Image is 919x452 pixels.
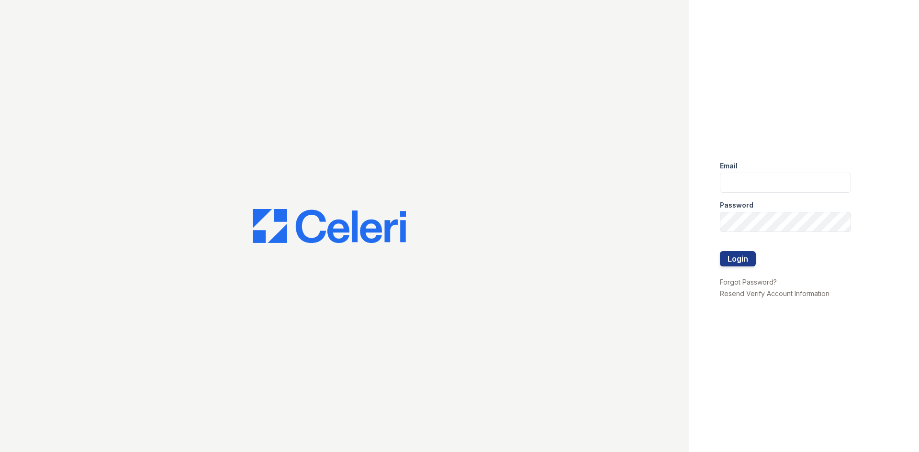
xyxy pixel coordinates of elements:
[720,161,738,171] label: Email
[720,200,753,210] label: Password
[253,209,406,243] img: CE_Logo_Blue-a8612792a0a2168367f1c8372b55b34899dd931a85d93a1a3d3e32e68fde9ad4.png
[720,278,777,286] a: Forgot Password?
[720,289,829,298] a: Resend Verify Account Information
[720,251,756,266] button: Login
